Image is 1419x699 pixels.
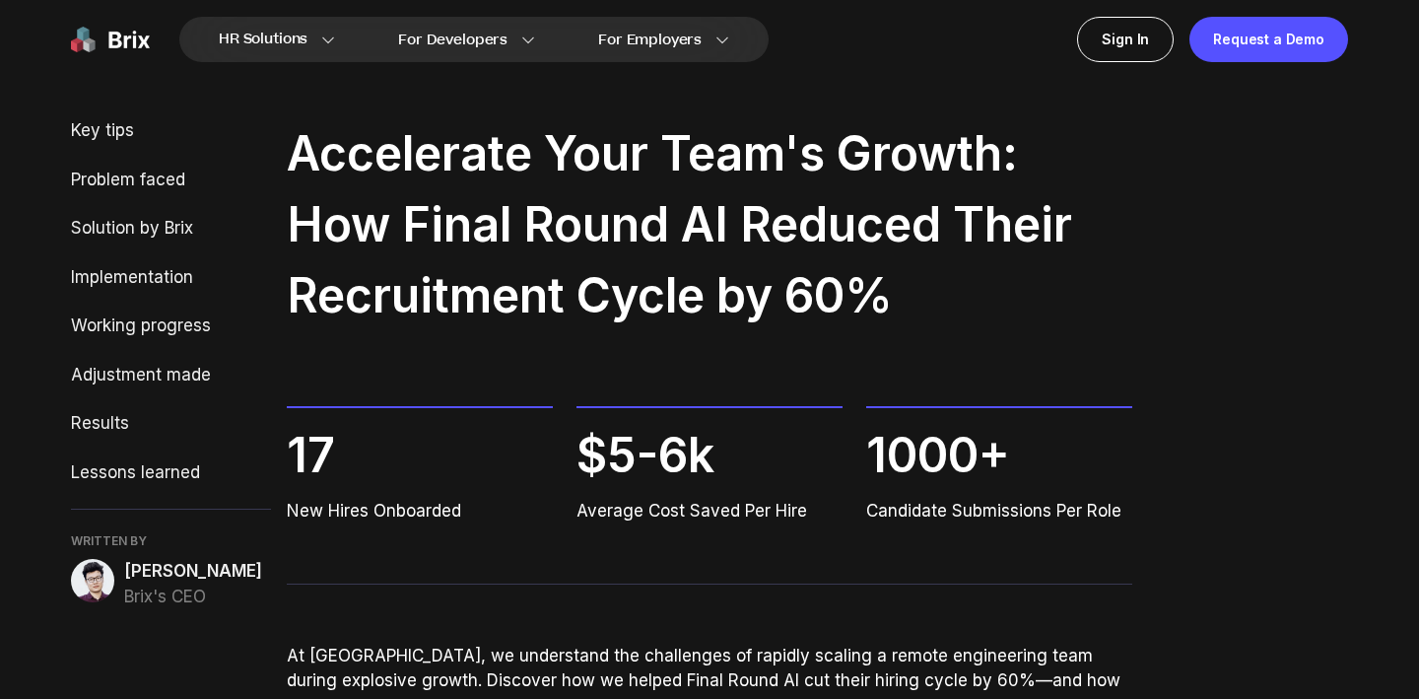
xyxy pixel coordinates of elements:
span: Candidate Submissions Per Role [866,499,1132,524]
div: Working progress [71,314,271,339]
div: Adjustment made [71,363,271,388]
span: HR Solutions [219,24,307,55]
span: 1000+ [866,420,1132,491]
h2: Accelerate Your Team's Growth: How Final Round AI Reduced Their Recruitment Cycle by 60% [287,118,1133,331]
span: WRITTEN BY [71,533,271,549]
div: Lessons learned [71,460,271,486]
span: For Developers [398,30,507,50]
div: Results [71,411,271,437]
span: For Employers [598,30,702,50]
span: $5-6k [576,420,843,491]
span: Average Cost Saved Per Hire [576,499,843,524]
div: Problem faced [71,168,271,193]
img: alex [71,559,114,602]
span: 17 [287,420,553,491]
div: Key tips [71,118,271,144]
span: [PERSON_NAME] [124,559,262,585]
div: Implementation [71,265,271,291]
span: Brix's CEO [124,585,262,610]
a: Request a Demo [1189,17,1348,62]
div: Solution by Brix [71,216,271,242]
a: Sign In [1077,17,1174,62]
span: New Hires Onboarded [287,499,553,524]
